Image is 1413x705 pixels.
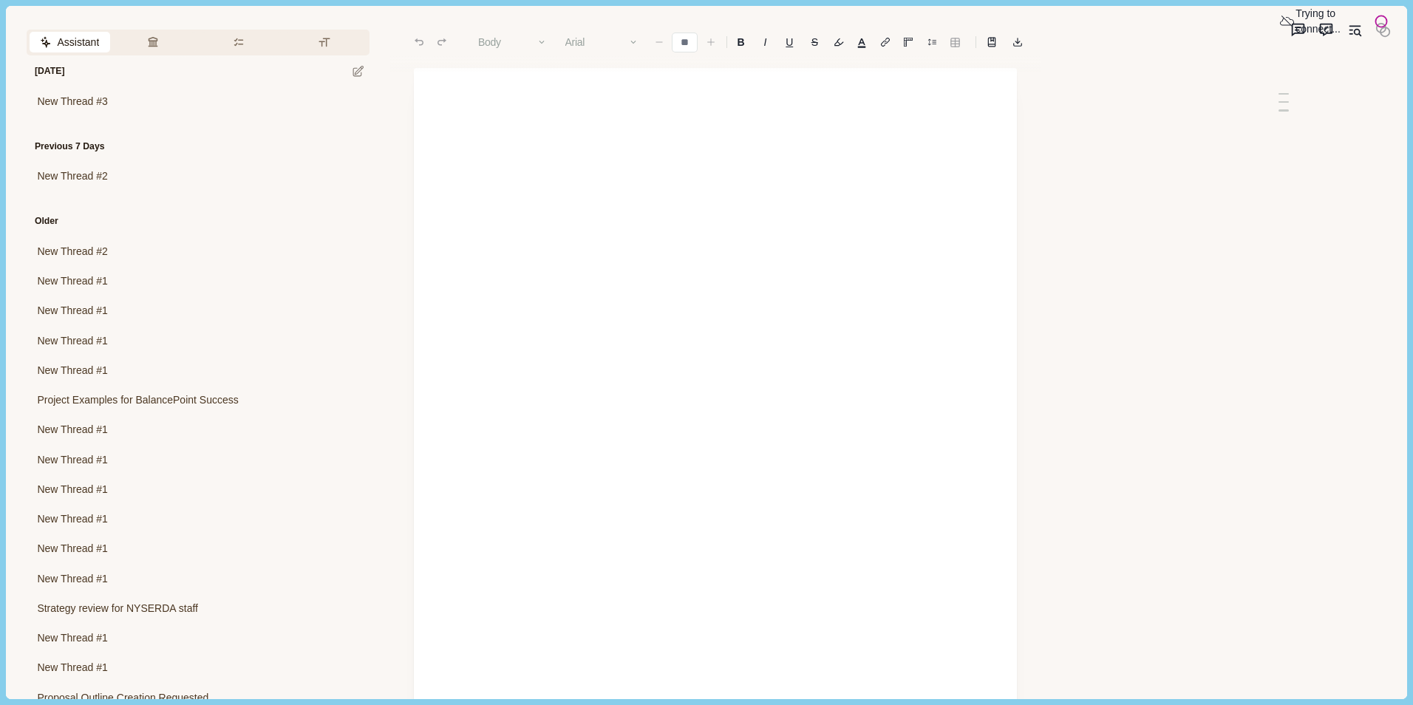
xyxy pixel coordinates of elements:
[755,32,775,52] button: I
[981,32,1002,52] button: Line height
[37,168,107,184] span: New Thread #2
[898,32,919,52] button: Adjust margins
[37,273,107,289] span: New Thread #1
[811,37,818,47] s: S
[786,37,793,47] u: U
[37,482,107,497] span: New Thread #1
[778,32,801,52] button: U
[37,392,238,408] span: Project Examples for BalancePoint Success
[37,363,107,378] span: New Thread #1
[432,32,452,52] button: Redo
[37,511,107,527] span: New Thread #1
[875,32,896,52] button: Line height
[27,55,64,89] div: [DATE]
[37,333,107,349] span: New Thread #1
[37,94,107,109] span: New Thread #3
[37,244,107,259] span: New Thread #2
[37,303,107,319] span: New Thread #1
[738,37,745,47] b: B
[37,571,107,587] span: New Thread #1
[944,32,965,52] button: Line height
[27,130,104,164] div: Previous 7 Days
[37,630,107,646] span: New Thread #1
[557,32,646,52] button: Arial
[27,205,58,239] div: Older
[922,32,942,52] button: Line height
[701,32,721,52] button: Increase font size
[729,32,752,52] button: B
[803,32,825,52] button: S
[37,422,107,437] span: New Thread #1
[1278,6,1388,37] div: Trying to connect...
[409,32,429,52] button: Undo
[1007,32,1028,52] button: Export to docx
[57,35,99,50] span: Assistant
[471,32,555,52] button: Body
[764,37,767,47] i: I
[37,452,107,468] span: New Thread #1
[37,601,198,616] span: Strategy review for NYSERDA staff
[37,660,107,675] span: New Thread #1
[37,541,107,556] span: New Thread #1
[649,32,670,52] button: Decrease font size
